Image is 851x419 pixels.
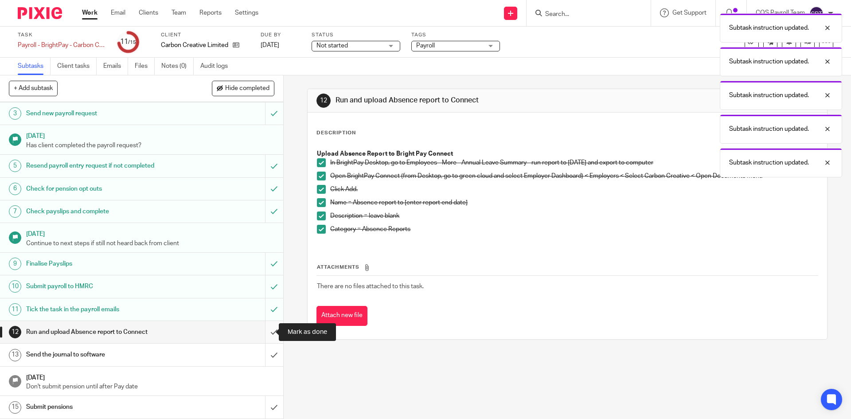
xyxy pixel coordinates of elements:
[9,401,21,414] div: 15
[161,41,228,50] p: Carbon Creative Limited
[82,8,98,17] a: Work
[26,182,180,196] h1: Check for pension opt outs
[26,400,180,414] h1: Submit pensions
[26,107,180,120] h1: Send new payroll request
[161,31,250,39] label: Client
[312,31,400,39] label: Status
[199,8,222,17] a: Reports
[809,6,824,20] img: svg%3E
[26,371,274,382] h1: [DATE]
[111,8,125,17] a: Email
[26,280,180,293] h1: Submit payroll to HMRC
[330,185,817,194] p: Click Add.
[9,258,21,270] div: 9
[225,85,269,92] span: Hide completed
[26,227,274,239] h1: [DATE]
[26,257,180,270] h1: Finalise Payslips
[57,58,97,75] a: Client tasks
[26,382,274,391] p: Don't submit pension until after Pay date
[729,91,809,100] p: Subtask instruction updated.
[9,107,21,120] div: 3
[139,8,158,17] a: Clients
[317,283,424,290] span: There are no files attached to this task.
[261,42,279,48] span: [DATE]
[330,172,817,180] p: Open BrightPay Connect (from Desktop, go to green cloud and select Employer Dashboard) < Employer...
[26,159,180,172] h1: Resend payroll entry request if not completed
[18,58,51,75] a: Subtasks
[200,58,234,75] a: Audit logs
[729,57,809,66] p: Subtask instruction updated.
[18,7,62,19] img: Pixie
[235,8,258,17] a: Settings
[9,326,21,338] div: 12
[330,225,817,234] p: Category = Absence Reports
[316,43,348,49] span: Not started
[212,81,274,96] button: Hide completed
[18,31,106,39] label: Task
[316,306,367,326] button: Attach new file
[26,325,180,339] h1: Run and upload Absence report to Connect
[330,198,817,207] p: Name = Absence report to [enter report end date]
[26,141,274,150] p: Has client completed the payroll request?
[9,280,21,293] div: 10
[26,129,274,141] h1: [DATE]
[9,205,21,218] div: 7
[261,31,301,39] label: Due by
[26,239,274,248] p: Continue to next steps if still not heard back from client
[316,129,356,137] p: Description
[416,43,435,49] span: Payroll
[9,81,58,96] button: + Add subtask
[103,58,128,75] a: Emails
[9,303,21,316] div: 11
[172,8,186,17] a: Team
[330,211,817,220] p: Description = leave blank
[729,23,809,32] p: Subtask instruction updated.
[330,158,817,167] p: In BrightPay Desktop, go to Employees - More - Annual Leave Summary - run report to [DATE] and ex...
[26,303,180,316] h1: Tick the task in the payroll emails
[9,160,21,172] div: 5
[9,183,21,195] div: 6
[161,58,194,75] a: Notes (0)
[9,349,21,361] div: 13
[120,37,136,47] div: 11
[729,158,809,167] p: Subtask instruction updated.
[316,94,331,108] div: 12
[317,265,359,270] span: Attachments
[18,41,106,50] div: Payroll - BrightPay - Carbon Creative - Payday 28th - August 2025
[26,348,180,361] h1: Send the journal to software
[336,96,586,105] h1: Run and upload Absence report to Connect
[128,40,136,45] small: /15
[135,58,155,75] a: Files
[317,151,453,157] strong: Upload Absence Report to Bright Pay Connect
[411,31,500,39] label: Tags
[26,205,180,218] h1: Check payslips and complete
[18,41,106,50] div: Payroll - BrightPay - Carbon Creative - Payday [DATE]
[729,125,809,133] p: Subtask instruction updated.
